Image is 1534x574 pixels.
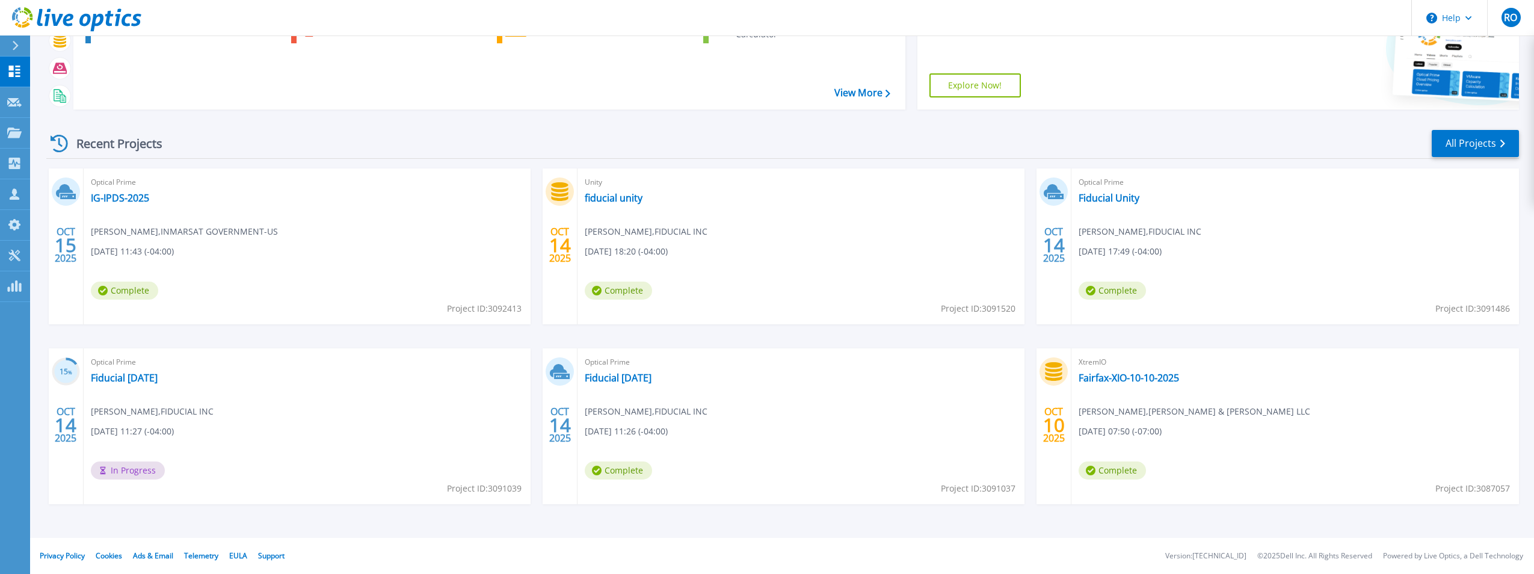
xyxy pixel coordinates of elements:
div: OCT 2025 [549,403,571,447]
a: Cookies [96,551,122,561]
a: Support [258,551,285,561]
span: Unity [585,176,1017,189]
li: © 2025 Dell Inc. All Rights Reserved [1257,552,1372,560]
span: Optical Prime [91,356,523,369]
span: Complete [1079,461,1146,480]
span: % [68,369,72,375]
span: Project ID: 3091039 [447,482,522,495]
a: Explore Now! [929,73,1021,97]
span: Project ID: 3091486 [1435,302,1510,315]
a: Fiducial [DATE] [585,372,651,384]
a: Fiducial Unity [1079,192,1139,204]
span: Optical Prime [585,356,1017,369]
h3: 15 [52,365,80,379]
span: RO [1504,13,1517,22]
a: All Projects [1432,130,1519,157]
li: Version: [TECHNICAL_ID] [1165,552,1246,560]
div: Recent Projects [46,129,179,158]
span: 14 [55,420,76,430]
a: View More [834,87,890,99]
span: Project ID: 3087057 [1435,482,1510,495]
div: OCT 2025 [1043,403,1065,447]
span: [PERSON_NAME] , [PERSON_NAME] & [PERSON_NAME] LLC [1079,405,1310,418]
li: Powered by Live Optics, a Dell Technology [1383,552,1523,560]
a: Fairfax-XIO-10-10-2025 [1079,372,1179,384]
span: Optical Prime [1079,176,1511,189]
span: [DATE] 11:27 (-04:00) [91,425,174,438]
span: Complete [585,282,652,300]
span: Complete [585,461,652,480]
span: 15 [55,240,76,250]
span: 14 [549,240,571,250]
a: Ads & Email [133,551,173,561]
div: OCT 2025 [549,223,571,267]
span: In Progress [91,461,165,480]
span: Project ID: 3091520 [941,302,1015,315]
span: [PERSON_NAME] , FIDUCIAL INC [585,225,707,238]
span: [DATE] 11:26 (-04:00) [585,425,668,438]
a: fiducial unity [585,192,642,204]
span: Project ID: 3092413 [447,302,522,315]
span: [DATE] 11:43 (-04:00) [91,245,174,258]
span: Optical Prime [91,176,523,189]
span: [DATE] 07:50 (-07:00) [1079,425,1162,438]
span: 10 [1043,420,1065,430]
span: Complete [91,282,158,300]
div: OCT 2025 [54,403,77,447]
span: 14 [1043,240,1065,250]
span: [PERSON_NAME] , FIDUCIAL INC [585,405,707,418]
a: IG-IPDS-2025 [91,192,149,204]
span: [DATE] 18:20 (-04:00) [585,245,668,258]
span: [PERSON_NAME] , INMARSAT GOVERNMENT-US [91,225,278,238]
span: Project ID: 3091037 [941,482,1015,495]
span: [PERSON_NAME] , FIDUCIAL INC [91,405,214,418]
span: XtremIO [1079,356,1511,369]
span: [DATE] 17:49 (-04:00) [1079,245,1162,258]
a: EULA [229,551,247,561]
a: Fiducial [DATE] [91,372,158,384]
span: Complete [1079,282,1146,300]
span: 14 [549,420,571,430]
div: OCT 2025 [1043,223,1065,267]
a: Telemetry [184,551,218,561]
a: Privacy Policy [40,551,85,561]
div: OCT 2025 [54,223,77,267]
span: [PERSON_NAME] , FIDUCIAL INC [1079,225,1201,238]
